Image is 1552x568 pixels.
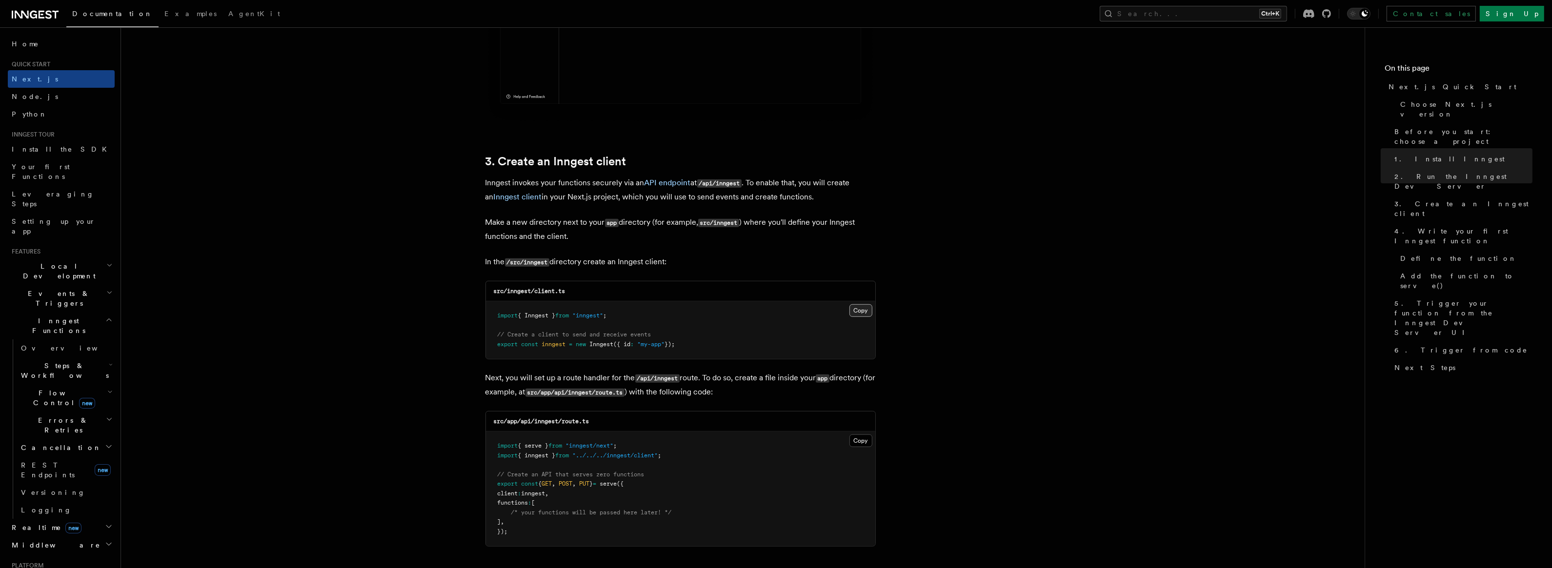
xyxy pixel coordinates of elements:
[228,10,280,18] span: AgentKit
[522,341,539,348] span: const
[8,289,106,308] span: Events & Triggers
[1387,6,1476,21] a: Contact sales
[17,384,115,411] button: Flow Controlnew
[498,480,518,487] span: export
[12,145,113,153] span: Install the SDK
[631,341,634,348] span: :
[12,110,47,118] span: Python
[614,341,631,348] span: ({ id
[604,312,607,319] span: ;
[485,215,876,243] p: Make a new directory next to your directory (for example, ) where you'll define your Inngest func...
[1394,363,1455,372] span: Next Steps
[8,523,81,532] span: Realtime
[498,312,518,319] span: import
[17,439,115,456] button: Cancellation
[658,452,662,459] span: ;
[72,10,153,18] span: Documentation
[1391,123,1532,150] a: Before you start: choose a project
[17,357,115,384] button: Steps & Workflows
[21,506,72,514] span: Logging
[498,442,518,449] span: import
[566,442,614,449] span: "inngest/next"
[1400,99,1532,119] span: Choose Next.js version
[65,523,81,533] span: new
[498,518,501,525] span: ]
[17,411,115,439] button: Errors & Retries
[8,185,115,213] a: Leveraging Steps
[1394,172,1532,191] span: 2. Run the Inngest Dev Server
[1391,195,1532,222] a: 3. Create an Inngest client
[605,219,619,227] code: app
[17,388,107,408] span: Flow Control
[8,158,115,185] a: Your first Functions
[12,93,58,100] span: Node.js
[849,304,872,317] button: Copy
[590,341,614,348] span: Inngest
[494,418,589,425] code: src/app/api/inngest/route.ts
[1394,154,1505,164] span: 1. Install Inngest
[498,331,651,338] span: // Create a client to send and receive events
[12,39,39,49] span: Home
[511,509,672,516] span: /* your functions will be passed here later! */
[1394,127,1532,146] span: Before you start: choose a project
[12,75,58,83] span: Next.js
[8,60,50,68] span: Quick start
[645,178,691,187] a: API endpoint
[518,490,522,497] span: :
[498,528,508,535] span: });
[1480,6,1544,21] a: Sign Up
[816,374,829,383] code: app
[498,341,518,348] span: export
[95,464,111,476] span: new
[12,163,70,180] span: Your first Functions
[17,484,115,501] a: Versioning
[17,456,115,484] a: REST Endpointsnew
[580,480,590,487] span: PUT
[522,490,545,497] span: inngest
[542,480,552,487] span: GET
[8,536,115,554] button: Middleware
[21,489,85,496] span: Versioning
[525,389,625,397] code: src/app/api/inngest/route.ts
[1347,8,1371,20] button: Toggle dark mode
[600,480,617,487] span: serve
[593,480,597,487] span: =
[8,312,115,339] button: Inngest Functions
[79,398,95,409] span: new
[697,179,742,188] code: /api/inngest
[617,480,624,487] span: ({
[556,312,569,319] span: from
[222,3,286,26] a: AgentKit
[569,341,573,348] span: =
[552,480,556,487] span: ,
[485,371,876,399] p: Next, you will set up a route handler for the route. To do so, create a file inside your director...
[698,219,739,227] code: src/inngest
[8,540,101,550] span: Middleware
[17,415,106,435] span: Errors & Retries
[17,501,115,519] a: Logging
[494,288,565,294] code: src/inngest/client.ts
[501,518,504,525] span: ,
[573,452,658,459] span: "../../../inngest/client"
[1394,298,1532,337] span: 5. Trigger your function from the Inngest Dev Server UI
[21,461,75,479] span: REST Endpoints
[522,480,539,487] span: const
[590,480,593,487] span: }
[159,3,222,26] a: Examples
[17,361,109,380] span: Steps & Workflows
[1259,9,1281,19] kbd: Ctrl+K
[528,499,532,506] span: :
[556,452,569,459] span: from
[1396,267,1532,294] a: Add the function to serve()
[485,155,626,168] a: 3. Create an Inngest client
[8,88,115,105] a: Node.js
[532,499,535,506] span: [
[485,176,876,204] p: Inngest invokes your functions securely via an at . To enable that, you will create an in your Ne...
[8,105,115,123] a: Python
[17,339,115,357] a: Overview
[8,519,115,536] button: Realtimenew
[8,316,105,335] span: Inngest Functions
[485,255,876,269] p: In the directory create an Inngest client:
[1385,62,1532,78] h4: On this page
[549,442,563,449] span: from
